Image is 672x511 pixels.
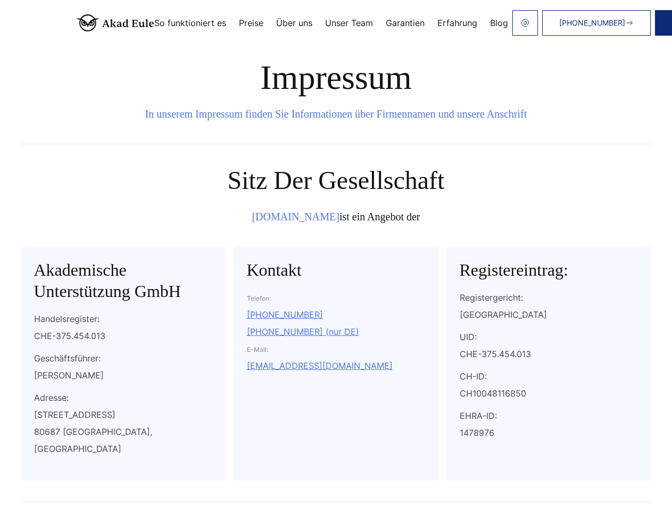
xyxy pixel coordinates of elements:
h2: Registereintrag: [460,259,638,281]
a: Erfahrung [437,19,477,27]
p: UID: [460,328,638,345]
a: [PHONE_NUMBER] [247,309,323,320]
div: CHE-375.454.013 [34,327,213,344]
a: So funktioniert es [154,19,226,27]
span: [PHONE_NUMBER] [559,19,625,27]
p: Geschäftsführer: [34,350,213,367]
div: ist ein Angebot der [21,208,651,225]
div: In unserem Impressum finden Sie Informationen über Firmennamen und unsere Anschrift [21,105,651,122]
a: [PHONE_NUMBER] [542,10,651,36]
p: Registergericht: [460,289,638,306]
div: [GEOGRAPHIC_DATA] [460,306,638,323]
h1: Impressum [21,59,651,97]
p: EHRA-ID: [460,407,638,424]
h2: Kontakt [247,259,426,281]
img: logo [77,14,154,31]
p: Adresse: [34,389,213,406]
a: Preise [239,19,263,27]
a: [PHONE_NUMBER] (nur DE) [247,326,359,337]
h2: Sitz der Gesellschaft [21,166,651,195]
p: CH-ID: [460,368,638,385]
div: CHE-375.454.013 [460,345,638,362]
a: Über uns [276,19,312,27]
p: Handelsregister: [34,310,213,327]
a: Unser Team [325,19,373,27]
a: Blog [490,19,508,27]
a: Garantien [386,19,425,27]
a: [EMAIL_ADDRESS][DOMAIN_NAME] [247,360,393,371]
div: [PERSON_NAME] [34,367,213,384]
div: [STREET_ADDRESS] 80687 [GEOGRAPHIC_DATA], [GEOGRAPHIC_DATA] [34,406,213,457]
h2: Akademische Unterstützung GmbH [34,259,213,302]
span: E-Mail: [247,345,268,353]
img: email [521,19,529,27]
span: Telefon: [247,294,271,302]
a: [DOMAIN_NAME] [252,211,339,222]
div: CH10048116850 [460,385,638,402]
div: 1478976 [460,424,638,441]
